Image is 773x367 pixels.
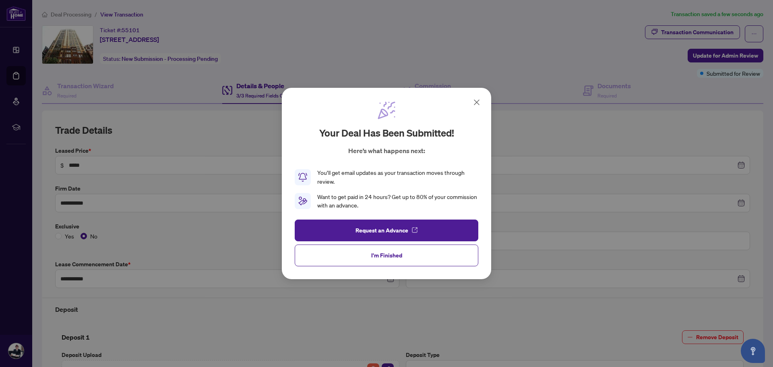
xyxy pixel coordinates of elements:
span: Request an Advance [355,224,408,237]
div: Want to get paid in 24 hours? Get up to 80% of your commission with an advance. [317,193,478,210]
button: Request an Advance [295,220,478,241]
span: I'm Finished [371,249,402,262]
div: You’ll get email updates as your transaction moves through review. [317,168,478,186]
button: Open asap [741,339,765,363]
p: Here’s what happens next: [348,146,425,156]
h2: Your deal has been submitted! [319,126,454,139]
button: I'm Finished [295,245,478,266]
